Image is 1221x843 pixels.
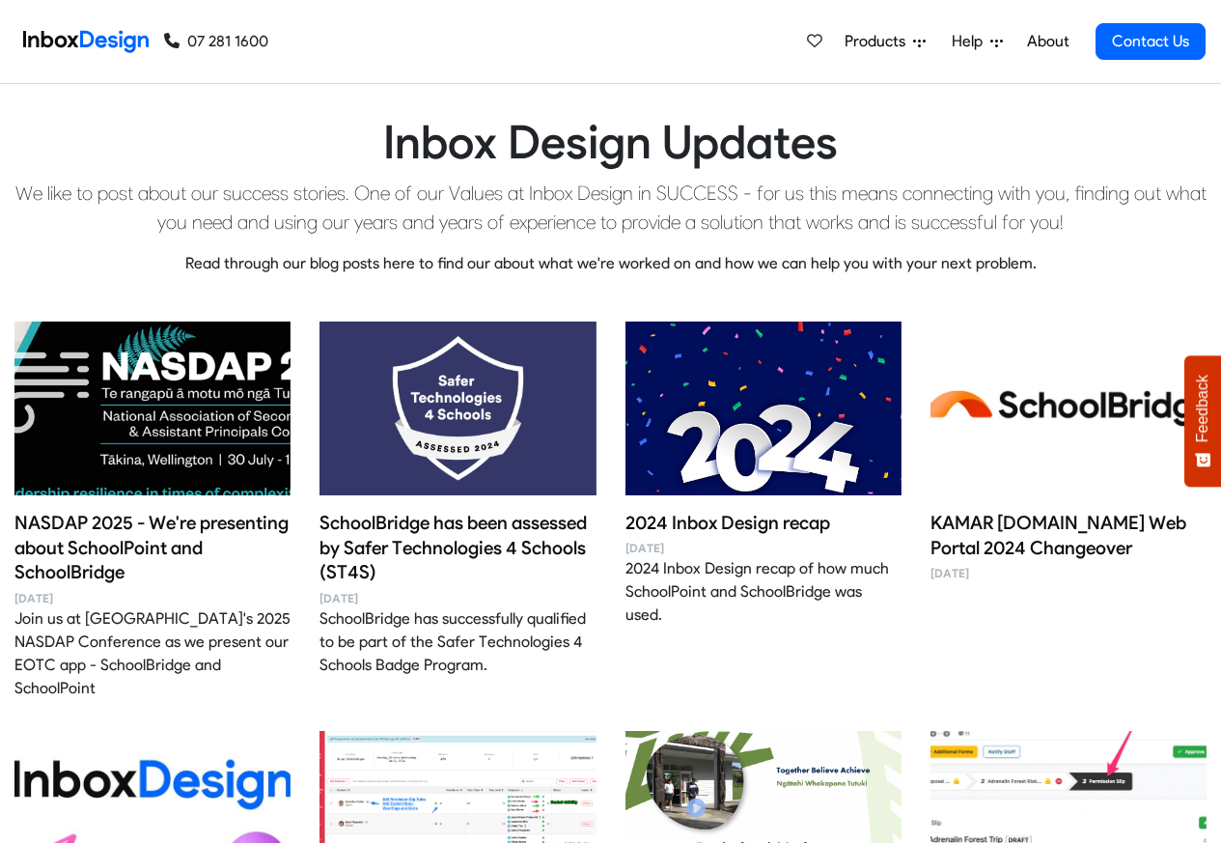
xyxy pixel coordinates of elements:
[1021,22,1074,61] a: About
[319,511,596,586] h4: SchoolBridge has been assessed by Safer Technologies 4 Schools (ST4S)
[930,565,1207,582] time: [DATE]
[930,322,1207,583] a: KAMAR school.kiwi Web Portal 2024 Changeover image KAMAR [DOMAIN_NAME] Web Portal 2024 Changeover...
[930,511,1207,561] h4: KAMAR [DOMAIN_NAME] Web Portal 2024 Changeover
[14,511,291,586] h4: NASDAP 2025 - We're presenting about SchoolPoint and SchoolBridge
[14,322,291,701] a: NASDAP 2025 - We're presenting about SchoolPoint and SchoolBridge image NASDAP 2025 - We're prese...
[14,590,291,607] time: [DATE]
[14,293,291,524] img: NASDAP 2025 - We're presenting about SchoolPoint and SchoolBridge image
[625,322,902,628] a: 2024 Inbox Design recap image 2024 Inbox Design recap [DATE] 2024 Inbox Design recap of how much ...
[625,293,902,524] img: 2024 Inbox Design recap image
[14,252,1207,275] p: Read through our blog posts here to find our about what we're worked on and how we can help you w...
[319,322,596,678] a: SchoolBridge has been assessed by Safer Technologies 4 Schools (ST4S) image SchoolBridge has been...
[625,511,902,536] h4: 2024 Inbox Design recap
[319,590,596,607] time: [DATE]
[1194,375,1211,442] span: Feedback
[319,293,596,524] img: SchoolBridge has been assessed by Safer Technologies 4 Schools (ST4S) image
[14,607,291,700] div: Join us at [GEOGRAPHIC_DATA]'s 2025 NASDAP Conference as we present our EOTC app - SchoolBridge a...
[1184,355,1221,487] button: Feedback - Show survey
[952,30,990,53] span: Help
[1096,23,1206,60] a: Contact Us
[625,540,902,557] time: [DATE]
[14,115,1207,171] h1: Inbox Design Updates
[837,22,933,61] a: Products
[930,293,1207,524] img: KAMAR school.kiwi Web Portal 2024 Changeover image
[944,22,1011,61] a: Help
[14,179,1207,237] p: We like to post about our success stories. One of our Values at Inbox Design in SUCCESS - for us ...
[164,30,268,53] a: 07 281 1600
[845,30,913,53] span: Products
[625,557,902,627] div: 2024 Inbox Design recap of how much SchoolPoint and SchoolBridge was used.
[319,607,596,677] div: SchoolBridge has successfully qualified to be part of the Safer Technologies 4 Schools Badge Prog...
